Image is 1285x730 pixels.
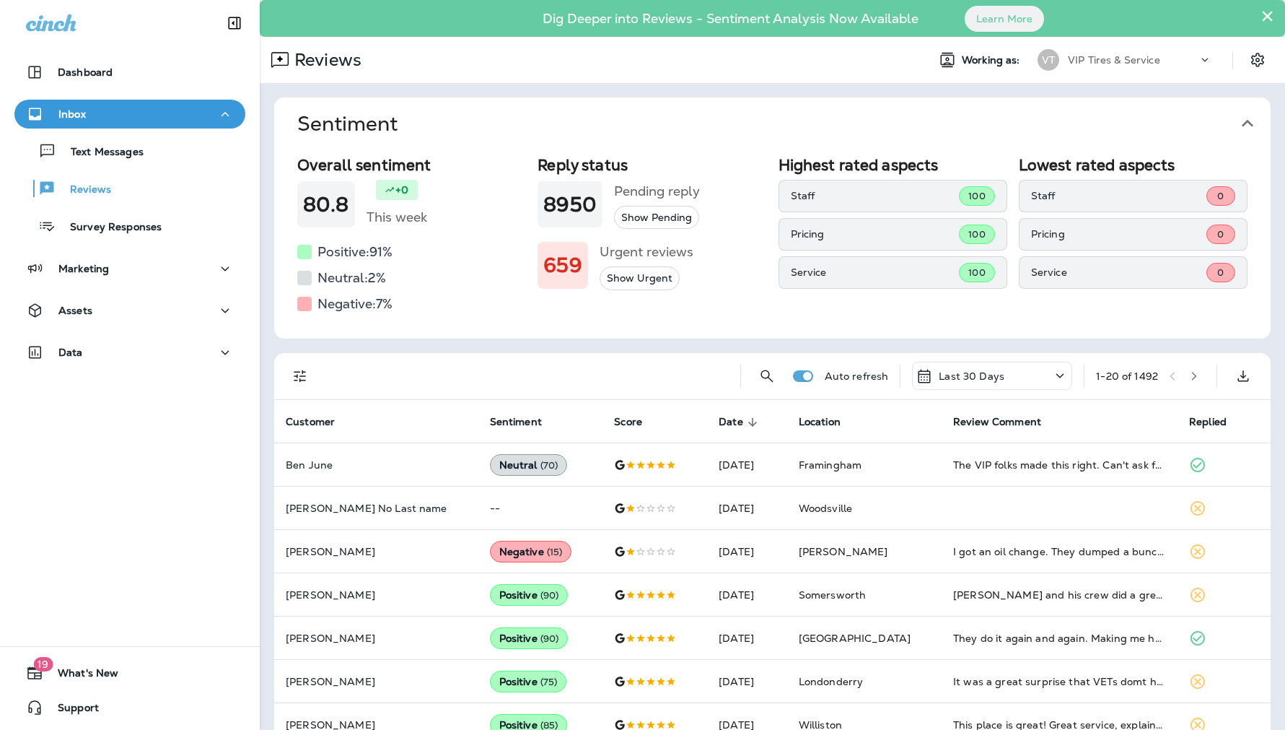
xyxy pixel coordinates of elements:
[297,112,398,136] h1: Sentiment
[14,659,245,687] button: 19What's New
[1068,54,1160,66] p: VIP Tires & Service
[707,617,787,660] td: [DATE]
[14,173,245,204] button: Reviews
[614,416,661,429] span: Score
[707,443,787,487] td: [DATE]
[317,292,392,316] h5: Negative: 7 %
[286,97,1282,150] button: Sentiment
[779,156,1007,174] h2: Highest rated aspects
[43,667,118,685] span: What's New
[953,416,1041,428] span: Review Comment
[1245,47,1271,73] button: Settings
[600,266,680,290] button: Show Urgent
[214,9,255,38] button: Collapse Sidebar
[968,190,985,202] span: 100
[538,156,766,174] h2: Reply status
[1217,228,1224,240] span: 0
[1019,156,1247,174] h2: Lowest rated aspects
[14,211,245,241] button: Survey Responses
[614,416,642,428] span: Score
[1260,4,1274,27] button: Close
[14,338,245,367] button: Data
[707,573,787,617] td: [DATE]
[965,6,1044,32] button: Learn More
[962,54,1023,66] span: Working as:
[600,240,693,264] h5: Urgent reviews
[58,347,83,358] p: Data
[791,190,960,201] p: Staff
[14,693,245,722] button: Support
[33,657,53,672] span: 19
[490,541,572,562] div: Negative
[56,183,111,197] p: Reviews
[540,633,559,645] span: ( 90 )
[317,240,392,264] h5: Positive: 91 %
[1189,416,1245,429] span: Replied
[58,108,86,120] p: Inbox
[707,660,787,703] td: [DATE]
[799,545,888,558] span: [PERSON_NAME]
[14,296,245,325] button: Assets
[953,631,1166,646] div: They do it again and again. Making me happy I choose VIP. big shout out to the professionals turn...
[395,183,408,197] p: +0
[286,589,467,601] p: [PERSON_NAME]
[274,150,1271,339] div: Sentiment
[719,416,762,429] span: Date
[1229,362,1258,391] button: Export as CSV
[1189,416,1227,428] span: Replied
[490,416,542,428] span: Sentiment
[825,370,889,382] p: Auto refresh
[540,676,558,688] span: ( 75 )
[58,305,92,316] p: Assets
[614,180,700,203] h5: Pending reply
[1031,266,1206,278] p: Service
[1096,370,1158,382] div: 1 - 20 of 1492
[1217,190,1224,202] span: 0
[799,416,841,428] span: Location
[547,546,563,558] span: ( 15 )
[799,416,859,429] span: Location
[286,416,335,428] span: Customer
[501,17,960,21] p: Dig Deeper into Reviews - Sentiment Analysis Now Available
[614,206,699,230] button: Show Pending
[968,266,985,279] span: 100
[799,632,911,645] span: [GEOGRAPHIC_DATA]
[286,546,467,557] p: [PERSON_NAME]
[799,588,867,601] span: Somersworth
[939,370,1004,382] p: Last 30 Days
[540,459,558,472] span: ( 70 )
[286,676,467,687] p: [PERSON_NAME]
[799,675,864,688] span: Londonderry
[791,228,960,240] p: Pricing
[953,416,1060,429] span: Review Comment
[1217,266,1224,279] span: 0
[14,100,245,129] button: Inbox
[490,584,569,606] div: Positive
[317,266,386,290] h5: Neutral: 2 %
[14,254,245,283] button: Marketing
[799,459,861,472] span: Framingham
[56,221,162,235] p: Survey Responses
[1031,228,1206,240] p: Pricing
[543,193,597,217] h1: 8950
[953,674,1166,689] div: It was a great surprise that VETs domt have to pay for the inspection. Thank you.
[297,156,526,174] h2: Overall sentiment
[43,702,99,719] span: Support
[968,228,985,240] span: 100
[953,458,1166,472] div: The VIP folks made this right. Can't ask for more.
[303,193,349,217] h1: 80.8
[1031,190,1206,201] p: Staff
[286,416,354,429] span: Customer
[58,263,109,274] p: Marketing
[490,416,561,429] span: Sentiment
[953,588,1166,602] div: Tim and his crew did a great job. I’m very pleased with how it turned out. Love my new tires.
[286,362,315,391] button: Filters
[286,459,467,471] p: Ben June
[953,544,1166,559] div: I got an oil change. They dumped a bunch of litter on my cabin air filter, and tried to upset me ...
[490,627,569,649] div: Positive
[753,362,781,391] button: Search Reviews
[289,49,361,71] p: Reviews
[707,487,787,530] td: [DATE]
[286,633,467,644] p: [PERSON_NAME]
[478,487,603,530] td: --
